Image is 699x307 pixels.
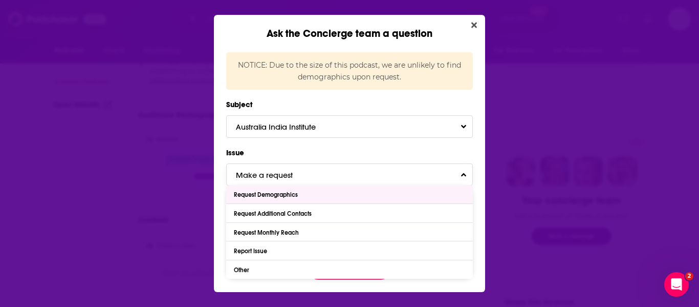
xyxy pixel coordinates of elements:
button: Australia India InstituteToggle Pronoun Dropdown [226,115,473,137]
button: Close [467,19,481,32]
span: Australia India Institute [236,122,336,132]
iframe: Intercom live chat [664,272,689,297]
label: Subject [226,98,473,111]
div: Report Issue [234,248,270,255]
div: Other [234,267,252,274]
div: NOTICE: Due to the size of this podcast, we are unlikely to find demographics upon request. [226,52,473,90]
label: Issue [226,146,473,159]
div: Request Monthly Reach [234,229,301,236]
div: Request Demographics [234,191,300,198]
button: Make a requestToggle Pronoun Dropdown [226,163,473,186]
span: 2 [685,272,693,280]
span: Make a request [236,170,313,180]
div: Request Additional Contacts [234,210,314,217]
div: Ask the Concierge team a question [214,15,485,40]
